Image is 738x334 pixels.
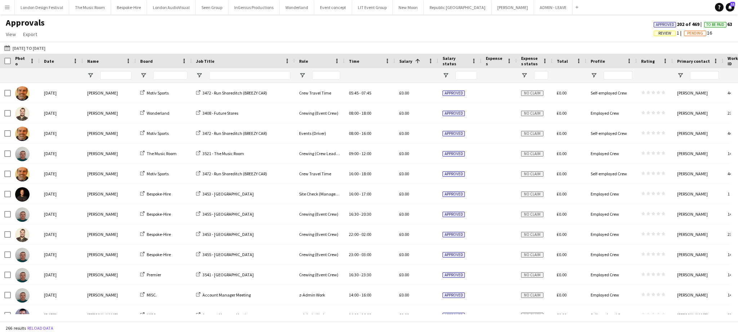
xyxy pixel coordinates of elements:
[312,71,340,80] input: Role Filter Input
[443,232,465,237] span: Approved
[443,151,465,157] span: Approved
[361,252,371,257] span: 03:00
[486,56,504,66] span: Expenses
[83,305,136,325] div: [PERSON_NAME]
[521,192,543,197] span: No claim
[359,232,361,237] span: -
[15,207,30,222] img: Brayden Davison
[83,164,136,184] div: [PERSON_NAME]
[140,58,153,64] span: Board
[203,232,254,237] span: 3453 - [GEOGRAPHIC_DATA]
[673,285,723,305] div: [PERSON_NAME]
[557,110,566,116] span: £0.00
[534,71,548,80] input: Expenses status Filter Input
[677,72,684,79] button: Open Filter Menu
[521,232,543,237] span: No claim
[534,0,573,14] button: ADMIN - LEAVE
[673,204,723,224] div: [PERSON_NAME]
[140,232,171,237] a: Bespoke-Hire
[591,312,627,318] span: Self-employed Crew
[299,58,308,64] span: Role
[196,211,254,217] a: 3455 - [GEOGRAPHIC_DATA]
[147,90,169,96] span: Motiv Sports
[399,110,409,116] span: £0.00
[399,232,409,237] span: £0.00
[706,22,724,27] span: To Be Paid
[399,171,409,176] span: £0.00
[591,252,619,257] span: Employed Crew
[299,72,306,79] button: Open Filter Menu
[349,252,359,257] span: 23:00
[726,3,734,12] a: 11
[393,0,424,14] button: New Moon
[673,103,723,123] div: [PERSON_NAME]
[147,171,169,176] span: Motiv Sports
[521,252,543,258] span: No claim
[40,164,83,184] div: [DATE]
[521,131,543,136] span: No claim
[40,83,83,103] div: [DATE]
[83,204,136,224] div: [PERSON_NAME]
[443,192,465,197] span: Approved
[196,232,254,237] a: 3453 - [GEOGRAPHIC_DATA]
[673,83,723,103] div: [PERSON_NAME]
[557,312,566,318] span: £0.00
[443,293,465,298] span: Approved
[15,0,69,14] button: London Design Festival
[677,58,710,64] span: Primary contact
[140,90,169,96] a: Motiv Sports
[147,272,161,277] span: Premier
[443,171,465,177] span: Approved
[557,131,566,136] span: £0.00
[359,312,361,318] span: -
[203,272,254,277] span: 3541 - [GEOGRAPHIC_DATA]
[359,110,361,116] span: -
[140,72,147,79] button: Open Filter Menu
[196,252,254,257] a: 3455 - [GEOGRAPHIC_DATA]
[147,110,169,116] span: Wonderland
[15,288,30,303] img: Brayden Davison
[15,106,30,121] img: Christopher Lane
[203,110,238,116] span: 3408 - Future Stores
[40,224,83,244] div: [DATE]
[295,204,344,224] div: Crewing (Event Crew)
[203,191,254,197] span: 3453 - [GEOGRAPHIC_DATA]
[443,252,465,258] span: Approved
[557,272,566,277] span: £0.00
[359,211,361,217] span: -
[40,103,83,123] div: [DATE]
[203,90,267,96] span: 3472 - Run Shoreditch (BREEZY CAR)
[83,83,136,103] div: [PERSON_NAME]
[399,191,409,197] span: £0.00
[153,71,187,80] input: Board Filter Input
[295,184,344,204] div: Site Check (Managers Only)
[87,72,94,79] button: Open Filter Menu
[147,252,171,257] span: Bespoke-Hire
[83,184,136,204] div: [PERSON_NAME]
[15,308,30,323] img: Paul Fisk
[147,151,177,156] span: The Music Room
[656,22,674,27] span: Approved
[443,56,468,66] span: Salary status
[730,2,735,6] span: 11
[147,191,171,197] span: Bespoke-Hire
[557,252,566,257] span: £0.00
[15,56,27,66] span: Photo
[399,272,409,277] span: £0.00
[147,211,171,217] span: Bespoke-Hire
[361,191,371,197] span: 17:00
[111,0,147,14] button: Bespoke-Hire
[704,21,732,27] span: 63
[15,187,30,202] img: Ash Grimmer
[349,191,359,197] span: 16:00
[196,272,254,277] a: 3541 - [GEOGRAPHIC_DATA]
[521,313,543,318] span: No claim
[443,212,465,217] span: Approved
[361,211,371,217] span: 20:30
[203,131,267,136] span: 3472 - Run Shoreditch (BREEZY CAR)
[196,151,244,156] a: 3521 - The Music Room
[147,312,157,318] span: MISC.
[690,71,719,80] input: Primary contact Filter Input
[521,72,528,79] button: Open Filter Menu
[196,312,251,318] a: Account Manager Meeting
